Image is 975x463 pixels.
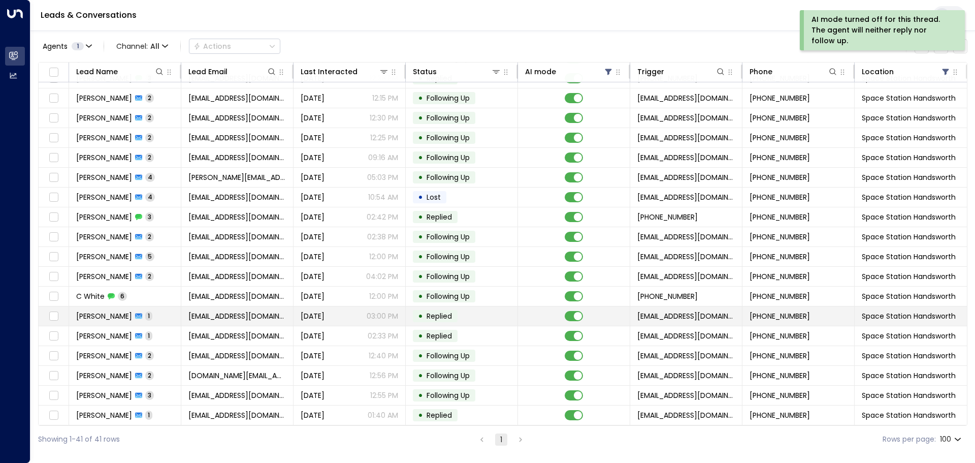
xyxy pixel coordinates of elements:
[750,212,810,222] span: +447743932997
[418,189,423,206] div: •
[637,66,726,78] div: Trigger
[750,291,810,301] span: +447903124501
[188,311,286,321] span: johnutz7@yahoo.com
[47,112,60,125] span: Toggle select row
[47,290,60,303] span: Toggle select row
[637,351,735,361] span: leads@space-station.co.uk
[370,371,398,381] p: 12:56 PM
[369,291,398,301] p: 12:00 PM
[47,350,60,362] span: Toggle select row
[495,434,507,446] button: page 1
[427,232,470,242] span: Following Up
[188,172,286,182] span: chris@chrisandvicki.co.uk
[367,212,398,222] p: 02:42 PM
[418,208,423,226] div: •
[418,169,423,186] div: •
[301,390,324,400] span: Jul 17, 2025
[76,291,105,301] span: C White
[76,212,132,222] span: Mohammed Khan
[188,113,286,123] span: ameenh1@outlook.com
[637,331,735,341] span: leads@space-station.co.uk
[427,311,452,321] span: Replied
[188,371,286,381] span: sandeep92.sb@gmail.com
[370,133,398,143] p: 12:25 PM
[301,331,324,341] span: Jul 27, 2025
[418,149,423,166] div: •
[47,310,60,323] span: Toggle select row
[47,92,60,105] span: Toggle select row
[418,248,423,265] div: •
[367,311,398,321] p: 03:00 PM
[368,192,398,202] p: 10:54 AM
[188,93,286,103] span: info@currentstate.co.uk
[637,192,735,202] span: leads@space-station.co.uk
[72,42,84,50] span: 1
[47,66,60,79] span: Toggle select all
[413,66,501,78] div: Status
[145,391,154,399] span: 3
[76,390,132,400] span: Deborah Wort
[118,292,127,300] span: 6
[188,271,286,282] span: sohelalam659@gmail.com
[418,268,423,285] div: •
[76,351,132,361] span: Kimberly Barber
[188,133,286,143] span: henrymargaret99@yahoo.com
[301,152,324,163] span: Aug 05, 2025
[76,66,118,78] div: Lead Name
[427,252,470,262] span: Following Up
[372,93,398,103] p: 12:15 PM
[301,232,324,242] span: Jul 29, 2025
[301,371,324,381] span: Jul 21, 2025
[150,42,159,50] span: All
[750,371,810,381] span: +447960401431
[47,330,60,343] span: Toggle select row
[418,387,423,404] div: •
[76,271,132,282] span: Sohel Alam
[862,331,956,341] span: Space Station Handsworth
[427,93,470,103] span: Following Up
[427,152,470,163] span: Following Up
[145,312,152,320] span: 1
[637,410,735,420] span: leads@space-station.co.uk
[301,113,324,123] span: Aug 05, 2025
[301,66,389,78] div: Last Interacted
[427,351,470,361] span: Following Up
[188,331,286,341] span: missgemmaaskey@hotmail.com
[47,151,60,164] span: Toggle select row
[427,331,452,341] span: Replied
[145,331,152,340] span: 1
[301,410,324,420] span: Jul 16, 2025
[188,66,277,78] div: Lead Email
[47,409,60,422] span: Toggle select row
[193,42,231,51] div: Actions
[47,270,60,283] span: Toggle select row
[145,252,154,261] span: 5
[862,410,956,420] span: Space Station Handsworth
[76,252,132,262] span: Sohel Alam
[637,212,698,222] span: +447743932997
[301,192,324,202] span: Aug 02, 2025
[301,172,324,182] span: Aug 04, 2025
[418,288,423,305] div: •
[750,390,810,400] span: +447971891861
[427,172,470,182] span: Following Up
[47,171,60,184] span: Toggle select row
[750,311,810,321] span: +447379523733
[637,152,735,163] span: leads@space-station.co.uk
[750,66,838,78] div: Phone
[47,389,60,402] span: Toggle select row
[38,39,95,53] button: Agents1
[427,271,470,282] span: Following Up
[418,347,423,364] div: •
[637,93,735,103] span: leads@space-station.co.uk
[637,133,735,143] span: leads@space-station.co.uk
[76,93,132,103] span: Jane Anderson
[427,410,452,420] span: Replied
[301,291,324,301] span: Jul 30, 2025
[301,252,324,262] span: Jul 30, 2025
[427,291,470,301] span: Following Up
[750,172,810,182] span: +447775621183
[47,132,60,144] span: Toggle select row
[369,351,398,361] p: 12:40 PM
[145,193,155,201] span: 4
